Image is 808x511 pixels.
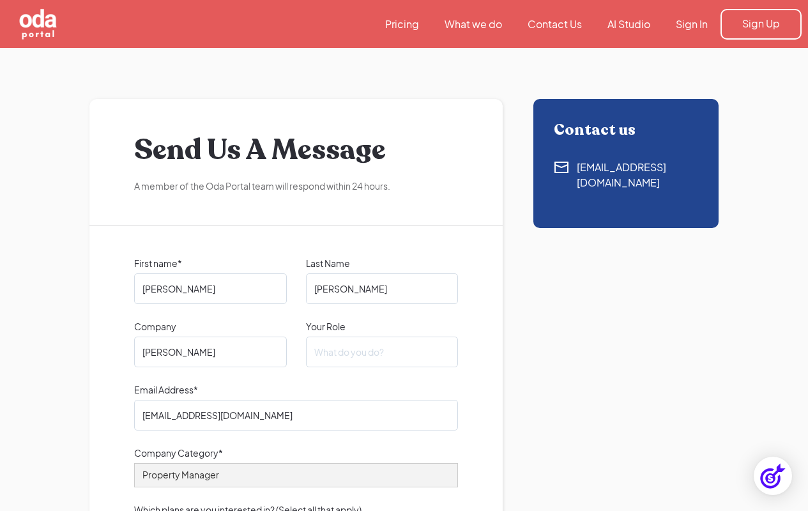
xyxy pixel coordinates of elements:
img: Contact using email [554,160,569,175]
a: Sign Up [720,9,802,40]
a: Sign In [663,17,720,31]
input: What's your first name? [134,273,287,304]
div: A member of the Oda Portal team will respond within 24 hours. [134,179,458,193]
label: Email Address* [134,383,458,397]
label: Company [134,319,287,333]
input: Your Company Name [134,337,287,367]
a: AI Studio [595,17,663,31]
a: What we do [432,17,515,31]
div: [EMAIL_ADDRESS][DOMAIN_NAME] [577,160,698,190]
div: Contact us [554,121,698,139]
a: Contact Us [515,17,595,31]
label: Company Category* [134,446,458,460]
input: Please enter your email address [134,400,458,431]
h1: Send Us A Message [134,131,458,169]
div: Sign Up [742,17,780,31]
label: First name* [134,256,287,270]
a: home [6,8,128,41]
label: Your Role [306,319,459,333]
label: Last Name [306,256,459,270]
a: Pricing [372,17,432,31]
a: Contact using email[EMAIL_ADDRESS][DOMAIN_NAME] [554,160,698,190]
input: What do you do? [306,337,459,367]
input: What's your last name? [306,273,459,304]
